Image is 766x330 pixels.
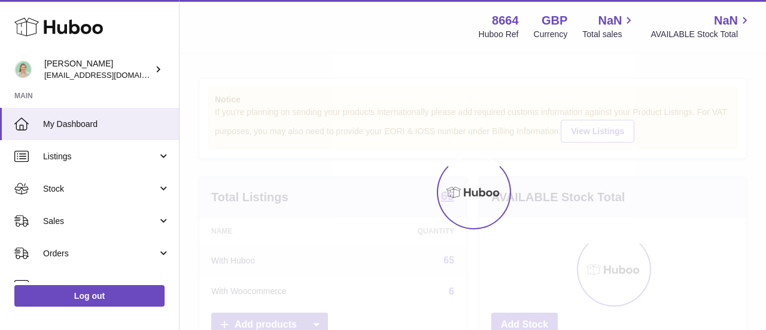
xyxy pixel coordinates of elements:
[43,280,170,292] span: Usage
[14,285,165,307] a: Log out
[582,13,636,40] a: NaN Total sales
[582,29,636,40] span: Total sales
[43,119,170,130] span: My Dashboard
[43,183,157,195] span: Stock
[44,58,152,81] div: [PERSON_NAME]
[43,216,157,227] span: Sales
[14,60,32,78] img: internalAdmin-8664@internal.huboo.com
[598,13,622,29] span: NaN
[714,13,738,29] span: NaN
[651,13,752,40] a: NaN AVAILABLE Stock Total
[43,151,157,162] span: Listings
[479,29,519,40] div: Huboo Ref
[534,29,568,40] div: Currency
[542,13,567,29] strong: GBP
[651,29,752,40] span: AVAILABLE Stock Total
[44,70,176,80] span: [EMAIL_ADDRESS][DOMAIN_NAME]
[492,13,519,29] strong: 8664
[43,248,157,259] span: Orders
